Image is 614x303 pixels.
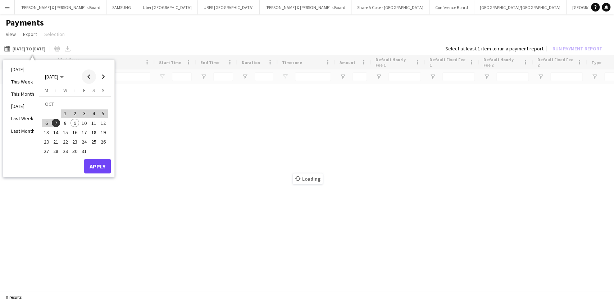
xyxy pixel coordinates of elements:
[99,128,108,137] span: 19
[84,159,111,173] button: Apply
[42,119,51,127] span: 6
[7,76,39,88] li: This Week
[45,87,48,94] span: M
[51,118,60,128] button: 07-10-2025
[71,147,79,156] span: 30
[83,87,86,94] span: F
[106,0,137,14] button: SAMSUNG
[7,112,39,125] li: Last Week
[15,0,106,14] button: [PERSON_NAME] & [PERSON_NAME]'s Board
[3,44,47,53] button: [DATE] to [DATE]
[42,128,51,137] span: 13
[71,137,79,146] span: 23
[61,119,70,127] span: 8
[6,31,16,37] span: View
[71,109,79,118] span: 2
[89,128,98,137] button: 18-10-2025
[61,137,70,146] span: 22
[61,128,70,137] button: 15-10-2025
[351,0,429,14] button: Share A Coke - [GEOGRAPHIC_DATA]
[7,100,39,112] li: [DATE]
[79,146,89,156] button: 31-10-2025
[52,137,60,146] span: 21
[102,87,105,94] span: S
[96,69,110,84] button: Next month
[51,128,60,137] button: 14-10-2025
[42,118,51,128] button: 06-10-2025
[445,45,543,52] div: Select at least 1 item to run a payment report
[70,146,79,156] button: 30-10-2025
[80,128,88,137] span: 17
[137,0,198,14] button: Uber [GEOGRAPHIC_DATA]
[429,0,474,14] button: Conference Board
[99,137,108,146] button: 26-10-2025
[90,109,98,118] span: 4
[61,128,70,137] span: 15
[99,119,108,127] span: 12
[79,109,89,118] button: 03-10-2025
[42,137,51,146] span: 20
[42,70,67,83] button: Choose month and year
[61,118,70,128] button: 08-10-2025
[7,88,39,100] li: This Month
[71,128,79,137] span: 16
[42,99,108,109] td: OCT
[474,0,567,14] button: [GEOGRAPHIC_DATA]/[GEOGRAPHIC_DATA]
[61,109,70,118] span: 1
[70,118,79,128] button: 09-10-2025
[61,109,70,118] button: 01-10-2025
[70,128,79,137] button: 16-10-2025
[99,137,108,146] span: 26
[99,128,108,137] button: 19-10-2025
[23,31,37,37] span: Export
[52,147,60,156] span: 28
[82,69,96,84] button: Previous month
[260,0,351,14] button: [PERSON_NAME] & [PERSON_NAME]'s Board
[80,137,88,146] span: 24
[42,128,51,137] button: 13-10-2025
[79,128,89,137] button: 17-10-2025
[52,119,60,127] span: 7
[80,147,88,156] span: 31
[89,109,98,118] button: 04-10-2025
[79,137,89,146] button: 24-10-2025
[90,128,98,137] span: 18
[293,173,323,184] span: Loading
[80,119,88,127] span: 10
[42,147,51,156] span: 27
[198,0,260,14] button: UBER [GEOGRAPHIC_DATA]
[61,147,70,156] span: 29
[52,128,60,137] span: 14
[63,87,67,94] span: W
[42,137,51,146] button: 20-10-2025
[80,109,88,118] span: 3
[73,87,76,94] span: T
[79,118,89,128] button: 10-10-2025
[99,118,108,128] button: 12-10-2025
[90,119,98,127] span: 11
[99,109,108,118] span: 5
[55,87,57,94] span: T
[89,137,98,146] button: 25-10-2025
[70,137,79,146] button: 23-10-2025
[7,63,39,76] li: [DATE]
[61,137,70,146] button: 22-10-2025
[90,137,98,146] span: 25
[89,118,98,128] button: 11-10-2025
[99,109,108,118] button: 05-10-2025
[3,30,19,39] a: View
[51,146,60,156] button: 28-10-2025
[20,30,40,39] a: Export
[61,146,70,156] button: 29-10-2025
[70,109,79,118] button: 02-10-2025
[42,146,51,156] button: 27-10-2025
[92,87,95,94] span: S
[51,137,60,146] button: 21-10-2025
[7,125,39,137] li: Last Month
[45,73,58,80] span: [DATE]
[71,119,79,127] span: 9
